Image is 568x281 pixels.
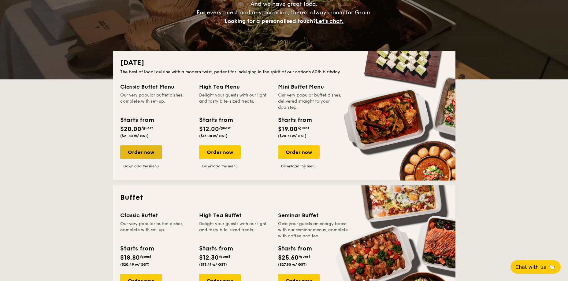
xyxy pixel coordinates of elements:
a: Download the menu [120,164,162,169]
span: Looking for a personalised touch? [225,18,316,24]
span: /guest [298,126,309,130]
div: Order now [278,145,320,159]
div: Our very popular buffet dishes, complete with set-up. [120,92,192,111]
span: /guest [219,254,230,259]
div: Seminar Buffet [278,211,350,220]
span: 🦙 [548,264,556,271]
div: The best of local cuisine with a modern twist, perfect for indulging in the spirit of our nation’... [120,69,448,75]
span: ($13.41 w/ GST) [199,262,227,267]
span: Chat with us [515,264,546,270]
h2: [DATE] [120,58,448,68]
div: High Tea Menu [199,82,271,91]
div: Order now [199,145,241,159]
span: ($27.90 w/ GST) [278,262,307,267]
div: Our very popular buffet dishes, delivered straight to your doorstep. [278,92,350,111]
span: And we have great food. For every guest and any occasion, there’s always room for Grain. [197,1,372,24]
div: High Tea Buffet [199,211,271,220]
span: $25.60 [278,254,299,261]
span: $20.00 [120,126,141,133]
span: $12.00 [199,126,219,133]
div: Classic Buffet Menu [120,82,192,91]
div: Starts from [199,244,232,253]
span: $12.30 [199,254,219,261]
span: Let's chat. [316,18,343,24]
div: Starts from [120,115,154,125]
div: Starts from [120,244,154,253]
div: Classic Buffet [120,211,192,220]
span: $19.00 [278,126,298,133]
span: /guest [299,254,310,259]
button: Chat with us🦙 [510,260,561,274]
a: Download the menu [199,164,241,169]
a: Download the menu [278,164,320,169]
div: Our very popular buffet dishes, complete with set-up. [120,221,192,239]
div: Delight your guests with our light and tasty bite-sized treats. [199,221,271,239]
span: $18.80 [120,254,140,261]
div: Delight your guests with our light and tasty bite-sized treats. [199,92,271,111]
span: ($21.80 w/ GST) [120,134,149,138]
span: ($20.49 w/ GST) [120,262,150,267]
div: Give your guests an energy boost with our seminar menus, complete with coffee and tea. [278,221,350,239]
div: Starts from [199,115,232,125]
span: /guest [219,126,231,130]
div: Mini Buffet Menu [278,82,350,91]
h2: Buffet [120,193,448,203]
span: ($20.71 w/ GST) [278,134,306,138]
div: Order now [120,145,162,159]
span: ($13.08 w/ GST) [199,134,228,138]
div: Starts from [278,115,311,125]
span: /guest [141,126,153,130]
span: /guest [140,254,151,259]
div: Starts from [278,244,311,253]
